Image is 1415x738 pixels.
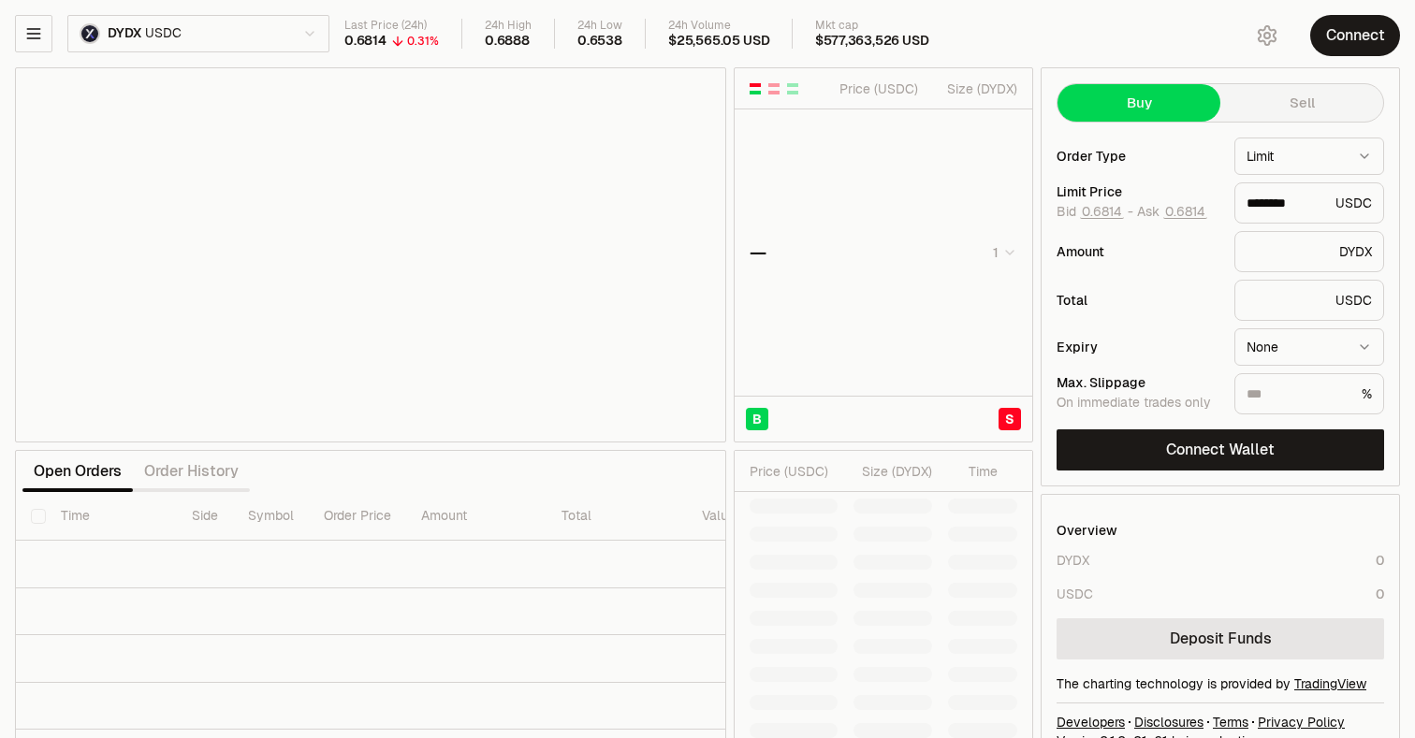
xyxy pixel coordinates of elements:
div: 0.6538 [577,33,622,50]
button: Select all [31,509,46,524]
a: Privacy Policy [1258,713,1345,731]
a: Disclosures [1134,713,1203,731]
img: DYDX Logo [81,25,98,42]
div: 24h High [485,19,532,33]
button: Show Sell Orders Only [766,81,781,96]
div: $25,565.05 USD [668,33,769,50]
a: Terms [1213,713,1248,731]
div: Max. Slippage [1057,376,1219,389]
button: Connect [1310,15,1400,56]
th: Symbol [233,492,309,541]
div: Mkt cap [815,19,928,33]
div: Time [948,462,998,481]
div: 0.6814 [344,33,387,50]
div: USDC [1234,182,1384,224]
button: Sell [1220,84,1383,122]
button: Show Buy Orders Only [785,81,800,96]
a: Deposit Funds [1057,618,1384,659]
div: Total [1057,294,1219,307]
div: Price ( USDC ) [750,462,838,481]
th: Side [177,492,233,541]
div: The charting technology is provided by [1057,674,1384,693]
div: USDC [1057,585,1093,603]
button: 1 [987,241,1017,264]
div: Amount [1057,245,1219,258]
div: Limit Price [1057,185,1219,198]
div: 0.6888 [485,33,530,50]
div: — [750,239,766,266]
th: Order Price [309,492,406,541]
button: Order History [133,453,250,490]
div: $577,363,526 USD [815,33,928,50]
a: Developers [1057,713,1125,731]
div: USDC [1234,280,1384,321]
th: Total [547,492,687,541]
button: Buy [1058,84,1220,122]
div: Size ( DYDX ) [853,462,932,481]
div: Expiry [1057,340,1219,354]
span: S [1005,410,1014,428]
span: DYDX [108,25,141,42]
button: Limit [1234,137,1384,175]
button: Open Orders [22,453,133,490]
div: On immediate trades only [1057,395,1219,412]
th: Time [46,492,177,541]
span: Ask [1137,204,1207,221]
div: 0 [1376,585,1384,603]
div: Order Type [1057,150,1219,163]
div: 24h Low [577,19,622,33]
div: DYDX [1057,551,1089,570]
th: Amount [406,492,547,541]
button: 0.6814 [1163,204,1207,219]
div: 24h Volume [668,19,769,33]
button: 0.6814 [1080,204,1124,219]
div: DYDX [1234,231,1384,272]
div: % [1234,373,1384,414]
button: Connect Wallet [1057,429,1384,470]
th: Value [687,492,751,541]
span: Bid - [1057,204,1133,221]
div: 0 [1376,551,1384,570]
button: None [1234,328,1384,366]
div: Price ( USDC ) [835,80,918,98]
div: 0.31% [407,34,439,49]
iframe: Financial Chart [16,68,725,441]
div: Overview [1057,521,1117,540]
div: Size ( DYDX ) [934,80,1017,98]
a: TradingView [1294,675,1366,692]
button: Show Buy and Sell Orders [748,81,763,96]
span: B [752,410,762,428]
span: USDC [145,25,181,42]
div: Last Price (24h) [344,19,439,33]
